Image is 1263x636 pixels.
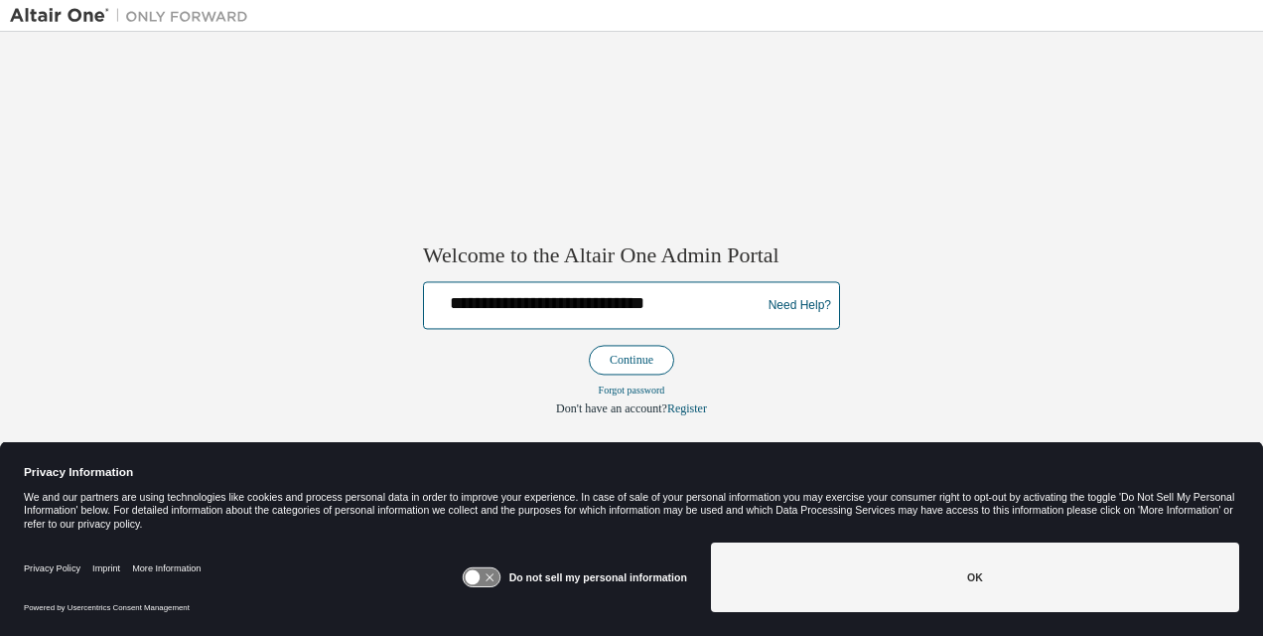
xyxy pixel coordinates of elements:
[423,241,840,269] h2: Welcome to the Altair One Admin Portal
[556,402,667,416] span: Don't have an account?
[589,346,674,376] button: Continue
[10,6,258,26] img: Altair One
[769,305,831,306] a: Need Help?
[667,402,707,416] a: Register
[599,386,665,397] a: Forgot password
